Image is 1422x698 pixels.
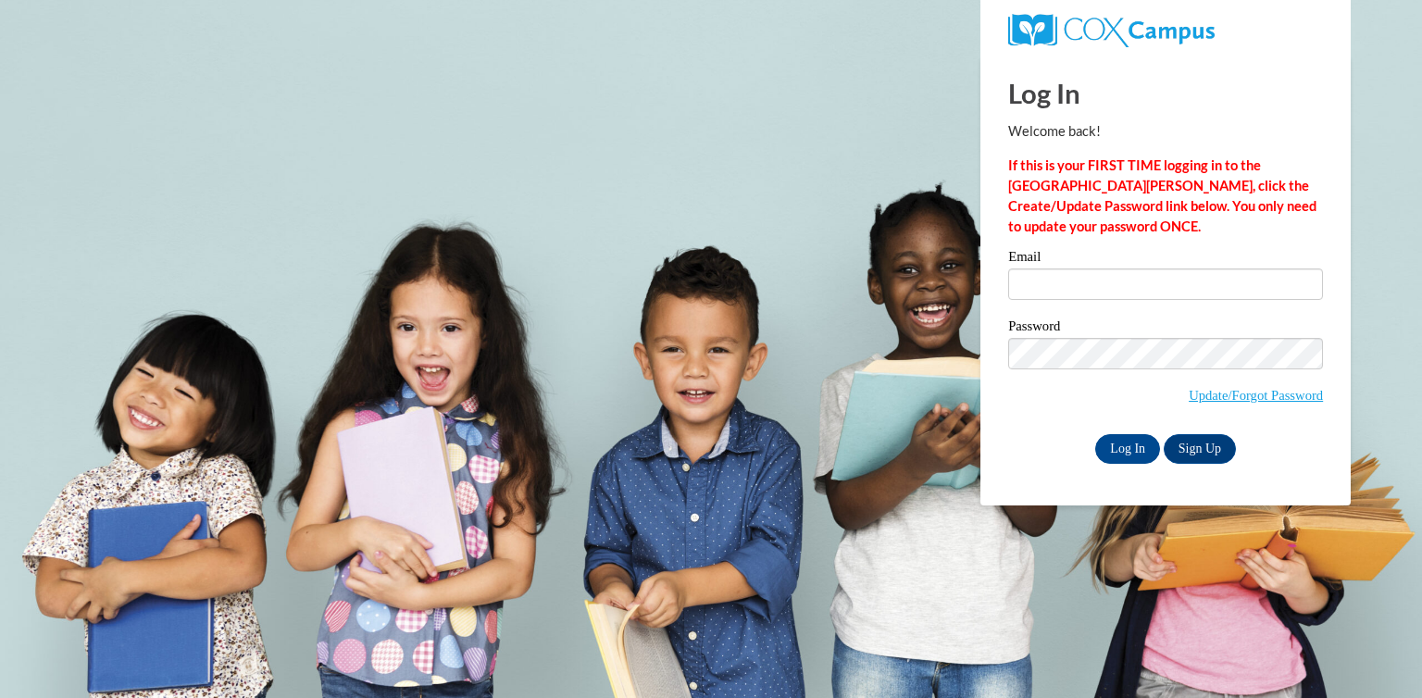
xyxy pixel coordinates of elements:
img: COX Campus [1008,14,1215,47]
a: Sign Up [1164,434,1236,464]
input: Log In [1095,434,1160,464]
h1: Log In [1008,74,1323,112]
p: Welcome back! [1008,121,1323,142]
strong: If this is your FIRST TIME logging in to the [GEOGRAPHIC_DATA][PERSON_NAME], click the Create/Upd... [1008,157,1316,234]
label: Password [1008,319,1323,338]
a: Update/Forgot Password [1189,388,1323,403]
a: COX Campus [1008,21,1215,37]
label: Email [1008,250,1323,268]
